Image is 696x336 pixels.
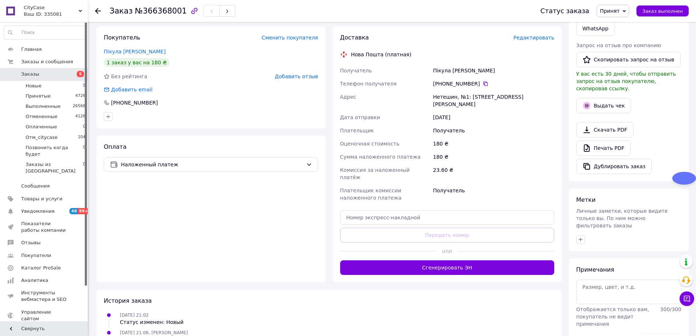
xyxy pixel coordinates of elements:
[4,26,86,39] input: Поиск
[21,208,54,215] span: Уведомления
[576,159,652,174] button: Дублировать заказ
[73,103,85,110] span: 26568
[576,71,676,91] span: У вас есть 30 дней, чтобы отправить запрос на отзыв покупателю, скопировав ссылку.
[576,196,596,203] span: Метки
[600,8,620,14] span: Принят
[104,143,126,150] span: Оплата
[431,150,556,163] div: 180 ₴
[26,134,58,141] span: Отм_citycase
[83,161,85,174] span: 0
[21,239,41,246] span: Отзывы
[340,128,374,133] span: Плательщик
[120,330,188,335] span: [DATE] 21:06, [PERSON_NAME]
[110,7,133,15] span: Заказ
[75,113,85,120] span: 4126
[104,34,140,41] span: Покупатель
[83,144,85,158] span: 0
[75,93,85,99] span: 4726
[111,73,147,79] span: Без рейтинга
[120,318,183,326] div: Статус изменен: Новый
[576,306,649,327] span: Отображается только вам, покупатель не видит примечания
[576,266,614,273] span: Примечания
[576,21,615,36] a: WhatsApp
[26,93,51,99] span: Принятые
[340,210,555,225] input: Номер экспресс-накладной
[436,248,458,255] span: или
[431,184,556,204] div: Получатель
[104,49,166,54] a: Пікула [PERSON_NAME]
[680,291,694,306] button: Чат с покупателем
[26,103,61,110] span: Выполненные
[103,86,153,93] div: Добавить email
[275,73,318,79] span: Добавить отзыв
[340,34,369,41] span: Доставка
[24,4,79,11] span: CityCase
[431,163,556,184] div: 23.60 ₴
[21,71,39,78] span: Заказы
[24,11,88,18] div: Ваш ID: 335081
[340,94,356,100] span: Адрес
[340,154,421,160] span: Сумма наложенного платежа
[262,35,318,41] span: Сменить покупателя
[110,86,153,93] div: Добавить email
[21,183,50,189] span: Сообщения
[110,99,159,106] div: [PHONE_NUMBER]
[340,114,380,120] span: Дата отправки
[78,134,85,141] span: 104
[340,260,555,275] button: Сгенерировать ЭН
[431,137,556,150] div: 180 ₴
[21,46,42,53] span: Главная
[78,208,90,214] span: 99+
[576,208,668,229] span: Личные заметки, которые видите только вы. По ним можно фильтровать заказы
[576,98,631,113] button: Выдать чек
[340,81,397,87] span: Телефон получателя
[95,7,101,15] div: Вернуться назад
[135,7,187,15] span: №366368001
[83,124,85,130] span: 0
[121,161,303,169] span: Наложенный платеж
[104,58,170,67] div: 1 заказ у вас на 180 ₴
[660,306,681,312] span: 300 / 300
[26,83,42,89] span: Новые
[26,161,83,174] span: Заказы из [GEOGRAPHIC_DATA]
[21,220,68,234] span: Показатели работы компании
[83,83,85,89] span: 5
[431,111,556,124] div: [DATE]
[21,277,48,284] span: Аналитика
[21,265,61,271] span: Каталог ProSale
[576,122,634,137] a: Скачать PDF
[340,167,410,180] span: Комиссия за наложенный платёж
[26,113,57,120] span: Отмененные
[340,188,402,201] span: Плательщик комиссии наложенного платежа
[431,64,556,77] div: Пікула [PERSON_NAME]
[642,8,683,14] span: Заказ выполнен
[21,309,68,322] span: Управление сайтом
[21,196,62,202] span: Товары и услуги
[513,35,554,41] span: Редактировать
[576,52,681,67] button: Скопировать запрос на отзыв
[576,140,631,156] a: Печать PDF
[21,252,51,259] span: Покупатели
[349,51,413,58] div: Нова Пошта (платная)
[431,124,556,137] div: Получатель
[340,68,372,73] span: Получатель
[340,141,400,147] span: Оценочная стоимость
[576,42,661,48] span: Запрос на отзыв про компанию
[21,58,73,65] span: Заказы и сообщения
[69,208,78,214] span: 49
[26,124,57,130] span: Оплаченные
[540,7,589,15] div: Статус заказа
[431,90,556,111] div: Нетешин, №1: [STREET_ADDRESS][PERSON_NAME]
[120,313,149,318] span: [DATE] 21:02
[104,297,152,304] span: История заказа
[433,80,554,87] div: [PHONE_NUMBER]
[26,144,83,158] span: Позвонить когда будет
[77,71,84,77] span: 5
[636,5,689,16] button: Заказ выполнен
[21,290,68,303] span: Инструменты вебмастера и SEO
